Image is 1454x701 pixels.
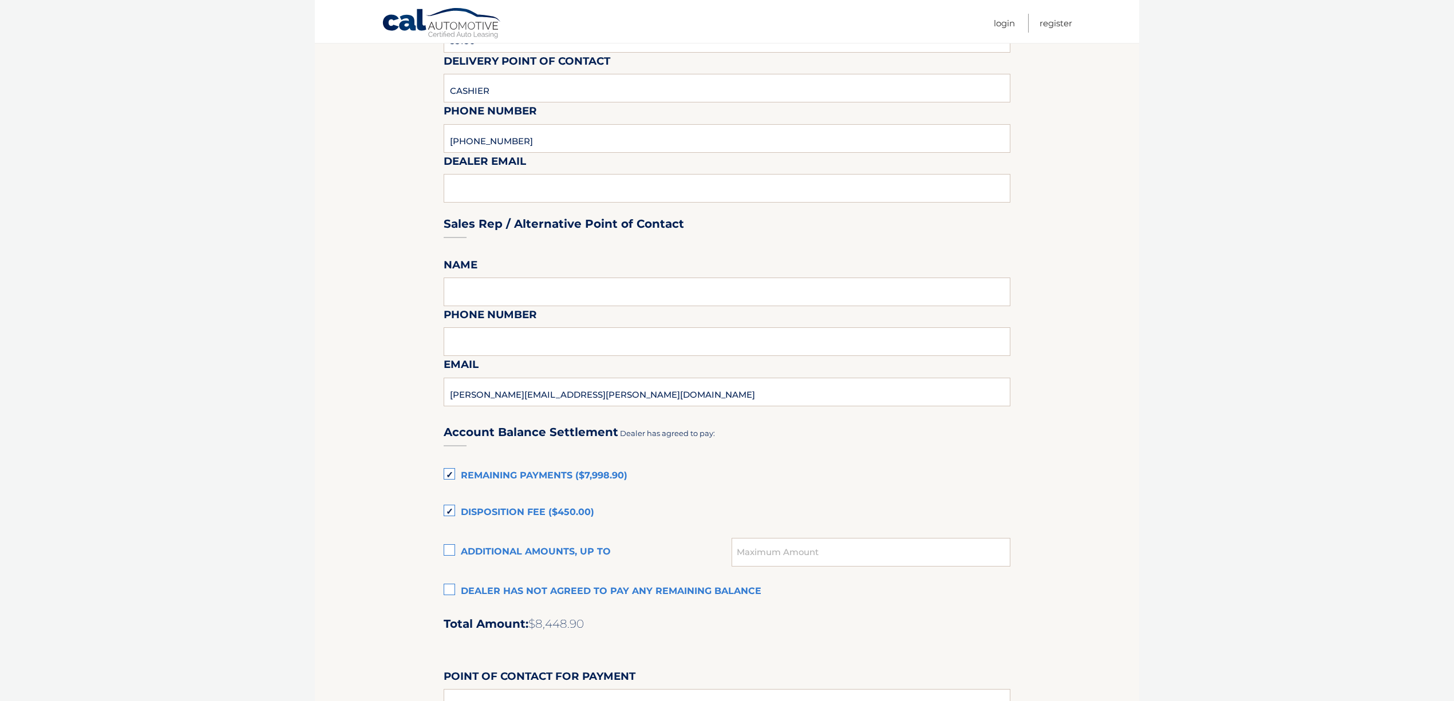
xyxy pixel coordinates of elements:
[444,102,537,124] label: Phone Number
[382,7,502,41] a: Cal Automotive
[444,580,1010,603] label: Dealer has not agreed to pay any remaining balance
[444,501,1010,524] label: Disposition Fee ($450.00)
[994,14,1015,33] a: Login
[444,465,1010,488] label: Remaining Payments ($7,998.90)
[620,429,715,438] span: Dealer has agreed to pay:
[444,617,1010,631] h2: Total Amount:
[444,306,537,327] label: Phone Number
[444,425,618,439] h3: Account Balance Settlement
[444,217,684,231] h3: Sales Rep / Alternative Point of Contact
[444,153,526,174] label: Dealer Email
[444,256,477,278] label: Name
[528,617,584,631] span: $8,448.90
[1040,14,1072,33] a: Register
[444,541,732,564] label: Additional amounts, up to
[444,668,635,689] label: Point of Contact for Payment
[732,538,1010,567] input: Maximum Amount
[444,53,610,74] label: Delivery Point of Contact
[444,356,479,377] label: Email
